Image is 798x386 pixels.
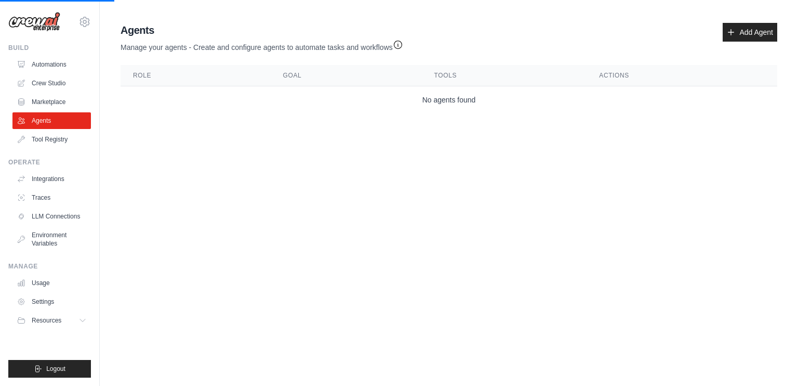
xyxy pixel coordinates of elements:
span: Logout [46,365,65,373]
a: Marketplace [12,94,91,110]
div: Operate [8,158,91,166]
a: Traces [12,189,91,206]
a: Integrations [12,171,91,187]
img: Logo [8,12,60,32]
a: Agents [12,112,91,129]
p: Manage your agents - Create and configure agents to automate tasks and workflows [121,37,403,53]
span: Resources [32,316,61,325]
a: Tool Registry [12,131,91,148]
button: Resources [12,312,91,329]
a: Crew Studio [12,75,91,92]
a: Environment Variables [12,227,91,252]
a: Settings [12,293,91,310]
h2: Agents [121,23,403,37]
a: Automations [12,56,91,73]
div: Build [8,44,91,52]
td: No agents found [121,86,777,114]
div: Manage [8,262,91,271]
th: Tools [422,65,587,86]
a: LLM Connections [12,208,91,225]
a: Usage [12,275,91,291]
th: Actions [587,65,777,86]
th: Role [121,65,271,86]
a: Add Agent [723,23,777,42]
th: Goal [271,65,422,86]
button: Logout [8,360,91,378]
